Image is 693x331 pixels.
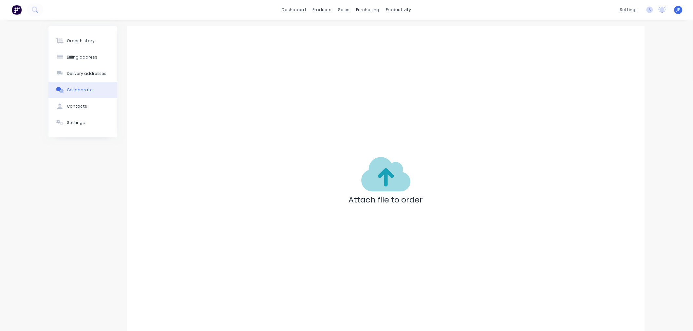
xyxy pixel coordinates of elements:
[67,87,93,93] div: Collaborate
[48,98,117,114] button: Contacts
[48,114,117,131] button: Settings
[335,5,353,15] div: sales
[383,5,415,15] div: productivity
[48,49,117,65] button: Billing address
[349,194,423,206] p: Attach file to order
[279,5,309,15] a: dashboard
[67,54,97,60] div: Billing address
[12,5,22,15] img: Factory
[48,82,117,98] button: Collaborate
[67,120,85,126] div: Settings
[617,5,641,15] div: settings
[353,5,383,15] div: purchasing
[48,33,117,49] button: Order history
[67,38,95,44] div: Order history
[309,5,335,15] div: products
[677,7,680,13] span: JF
[48,65,117,82] button: Delivery addresses
[67,71,107,77] div: Delivery addresses
[67,103,87,109] div: Contacts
